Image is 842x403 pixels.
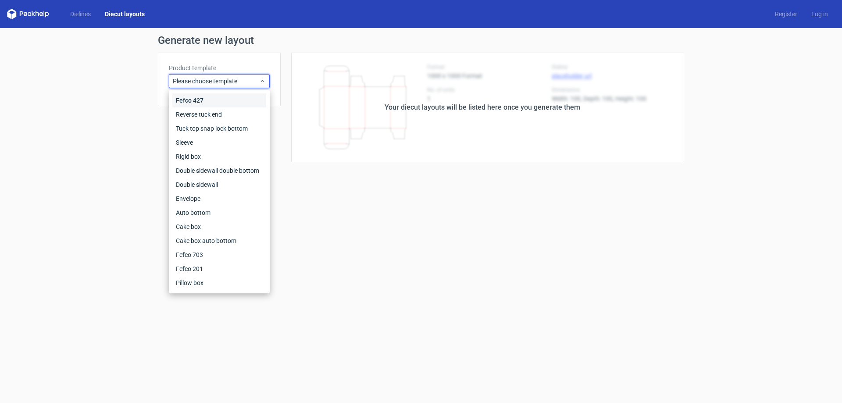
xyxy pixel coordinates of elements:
div: Double sidewall double bottom [172,164,266,178]
div: Fefco 201 [172,262,266,276]
a: Diecut layouts [98,10,152,18]
div: Cake box auto bottom [172,234,266,248]
span: Please choose template [173,77,259,86]
div: Fefco 703 [172,248,266,262]
div: Fefco 427 [172,93,266,107]
div: Envelope [172,192,266,206]
div: Pillow box [172,276,266,290]
div: Your diecut layouts will be listed here once you generate them [385,102,580,113]
a: Dielines [63,10,98,18]
div: Rigid box [172,150,266,164]
label: Product template [169,64,270,72]
div: Reverse tuck end [172,107,266,121]
div: Sleeve [172,136,266,150]
a: Log in [804,10,835,18]
h1: Generate new layout [158,35,684,46]
div: Tuck top snap lock bottom [172,121,266,136]
div: Auto bottom [172,206,266,220]
div: Cake box [172,220,266,234]
div: Double sidewall [172,178,266,192]
a: Register [768,10,804,18]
